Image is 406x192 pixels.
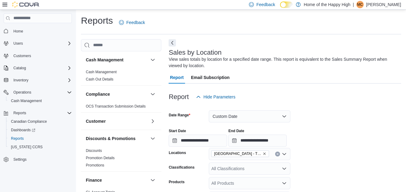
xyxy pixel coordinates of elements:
[275,152,280,156] button: Clear input
[81,103,161,112] div: Compliance
[86,148,102,153] span: Discounts
[228,129,244,133] label: End Date
[117,16,147,29] a: Feedback
[13,41,23,46] span: Users
[6,117,74,126] button: Canadian Compliance
[169,39,176,46] button: Next
[149,135,156,142] button: Discounts & Promotions
[9,135,26,142] a: Reports
[81,68,161,85] div: Cash Management
[13,78,28,83] span: Inventory
[11,156,29,163] a: Settings
[11,40,25,47] button: Users
[86,77,114,82] span: Cash Out Details
[86,70,117,74] span: Cash Management
[11,109,72,117] span: Reports
[282,166,287,171] button: Open list of options
[9,135,72,142] span: Reports
[356,1,364,8] div: Matthew Cracknell
[282,152,287,156] button: Open list of options
[149,56,156,63] button: Cash Management
[86,57,148,63] button: Cash Management
[203,94,235,100] span: Hide Parameters
[9,143,45,151] a: [US_STATE] CCRS
[6,97,74,105] button: Cash Management
[1,155,74,164] button: Settings
[11,128,35,132] span: Dashboards
[11,136,24,141] span: Reports
[169,49,222,56] h3: Sales by Location
[86,57,124,63] h3: Cash Management
[149,177,156,184] button: Finance
[86,104,146,108] a: OCS Transaction Submission Details
[6,126,74,134] a: Dashboards
[6,143,74,151] button: [US_STATE] CCRS
[9,126,72,134] span: Dashboards
[81,15,113,27] h1: Reports
[86,156,115,160] a: Promotion Details
[13,53,31,58] span: Customers
[256,2,275,8] span: Feedback
[86,177,102,183] h3: Finance
[11,119,47,124] span: Canadian Compliance
[86,77,114,81] a: Cash Out Details
[1,27,74,36] button: Home
[353,1,354,8] p: |
[11,156,72,163] span: Settings
[13,29,23,34] span: Home
[11,109,29,117] button: Reports
[9,118,72,125] span: Canadian Compliance
[11,77,72,84] span: Inventory
[169,165,194,170] label: Classifications
[366,1,401,8] p: [PERSON_NAME]
[211,150,269,157] span: Winnipeg - The Shed District - Fire & Flower
[86,149,102,153] a: Discounts
[149,91,156,98] button: Compliance
[1,64,74,72] button: Catalog
[9,126,38,134] a: Dashboards
[11,40,72,47] span: Users
[209,110,290,122] button: Custom Date
[11,77,31,84] button: Inventory
[86,156,115,160] span: Promotion Details
[4,24,72,180] nav: Complex example
[170,71,184,84] span: Report
[13,157,26,162] span: Settings
[86,118,106,124] h3: Customer
[86,91,110,97] h3: Compliance
[280,2,293,8] input: Dark Mode
[228,135,287,147] input: Press the down key to open a popover containing a calendar.
[6,134,74,143] button: Reports
[304,1,350,8] p: Home of the Happy High
[86,177,148,183] button: Finance
[11,89,34,96] button: Operations
[13,90,31,95] span: Operations
[11,89,72,96] span: Operations
[1,76,74,84] button: Inventory
[1,39,74,48] button: Users
[214,151,261,157] span: [GEOGRAPHIC_DATA] - The Shed District - Fire & Flower
[169,56,398,69] div: View sales totals by location for a specified date range. This report is equivalent to the Sales ...
[12,2,40,8] img: Cova
[169,150,186,155] label: Locations
[9,118,49,125] a: Canadian Compliance
[13,66,26,70] span: Catalog
[11,52,33,60] a: Customers
[11,98,42,103] span: Cash Management
[11,64,28,72] button: Catalog
[13,111,26,115] span: Reports
[169,129,186,133] label: Start Date
[81,147,161,171] div: Discounts & Promotions
[9,97,72,105] span: Cash Management
[86,135,148,142] button: Discounts & Promotions
[11,28,26,35] a: Home
[169,93,189,101] h3: Report
[11,64,72,72] span: Catalog
[86,163,104,167] a: Promotions
[1,109,74,117] button: Reports
[282,181,287,186] button: Open list of options
[86,118,148,124] button: Customer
